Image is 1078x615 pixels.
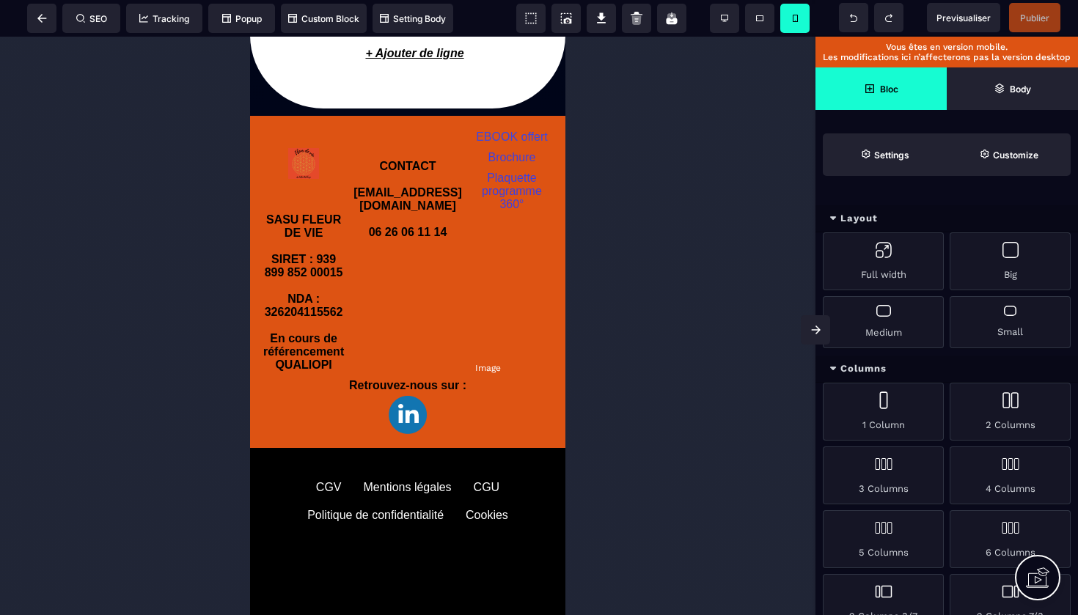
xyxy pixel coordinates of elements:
div: Medium [823,296,944,348]
span: Open Blocks [815,67,947,110]
div: 3 Columns [823,446,944,504]
div: Full width [823,232,944,290]
b: SIRET : 939 899 852 00015 NDA : 326204115562 En cours de référencement QUALIOPI [13,216,98,334]
strong: Customize [993,150,1038,161]
strong: Bloc [880,84,898,95]
div: Small [950,296,1071,348]
span: Open Layer Manager [947,67,1078,110]
div: Cookies [216,472,258,485]
div: 5 Columns [823,510,944,568]
b: Retrouvez-nous sur : [99,342,216,355]
span: Publier [1020,12,1049,23]
span: Settings [823,133,947,176]
span: Setting Body [380,13,446,24]
div: 4 Columns [950,446,1071,504]
span: Screenshot [551,4,581,33]
span: SEO [76,13,107,24]
p: Les modifications ici n’affecterons pas la version desktop [823,52,1071,62]
div: CGV [66,444,92,457]
div: 6 Columns [950,510,1071,568]
div: Big [950,232,1071,290]
a: Brochure [238,114,285,127]
div: Mentions légales [114,444,202,457]
strong: Settings [874,150,909,161]
span: Custom Block [288,13,359,24]
div: Politique de confidentialité [57,472,194,485]
a: Plaquette programme 360° [232,135,295,174]
b: SASU FLEUR DE VIE [16,177,95,202]
div: 1 Column [823,383,944,441]
div: Layout [815,205,1078,232]
div: CGU [224,444,250,457]
div: 2 Columns [950,383,1071,441]
span: Previsualiser [936,12,991,23]
strong: Body [1010,84,1031,95]
p: Vous êtes en version mobile. [823,42,1071,52]
img: 1a59c7fc07b2df508e9f9470b57f58b2_Design_sans_titre_(2).png [139,359,177,397]
span: View components [516,4,546,33]
span: Open Style Manager [947,133,1071,176]
p: + Ajouter de ligne [25,3,304,31]
span: Preview [927,3,1000,32]
span: Tracking [139,13,189,24]
b: CONTACT [EMAIL_ADDRESS][DOMAIN_NAME] 06 26 06 11 14 [103,123,212,202]
div: Columns [815,356,1078,383]
a: EBOOK offert [226,94,298,106]
span: Popup [222,13,262,24]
